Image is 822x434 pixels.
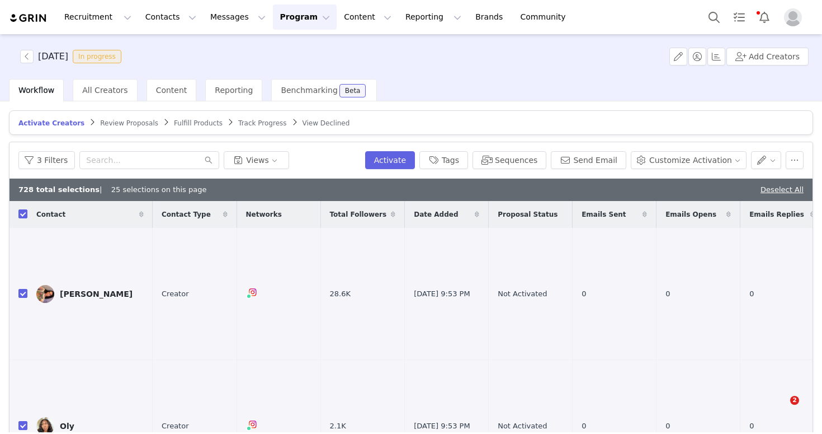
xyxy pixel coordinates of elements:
img: instagram.svg [248,420,257,429]
span: In progress [73,50,121,63]
span: [DATE] 9:53 PM [414,288,470,300]
span: [object Object] [20,50,126,63]
span: 0 [582,421,586,432]
a: Brands [469,4,513,30]
b: 728 total selections [18,185,100,194]
button: Search [702,4,726,30]
span: Content [156,86,187,95]
button: Content [337,4,398,30]
button: Profile [777,8,813,26]
button: Tags [419,151,468,169]
img: instagram.svg [248,288,257,297]
div: [PERSON_NAME] [60,290,133,298]
div: Beta [345,87,361,94]
span: Contact Type [162,209,211,220]
a: Community [514,4,578,30]
span: 2 [790,396,799,405]
span: Proposal Status [498,209,558,220]
button: Add Creators [726,48,809,66]
span: Emails Opens [665,209,716,220]
span: 2.1K [330,421,346,432]
span: 0 [582,288,586,300]
span: Not Activated [498,288,547,300]
a: Deselect All [760,185,804,194]
img: a633771b-2e9c-4d2a-9490-2331169dccb5.jpg [36,285,54,303]
h3: [DATE] [38,50,68,63]
button: Program [273,4,337,30]
button: Activate [365,151,415,169]
span: View Declined [303,119,350,127]
span: Networks [246,209,282,220]
span: Reporting [215,86,253,95]
span: Emails Replies [749,209,804,220]
img: placeholder-profile.jpg [784,8,802,26]
button: Views [224,151,289,169]
div: Oly [60,422,74,431]
a: [PERSON_NAME] [36,285,144,303]
button: Notifications [752,4,777,30]
span: Activate Creators [18,119,84,127]
span: Not Activated [498,421,547,432]
span: Creator [162,421,189,432]
span: Date Added [414,209,458,220]
span: Benchmarking [281,86,337,95]
button: 3 Filters [18,151,75,169]
span: Total Followers [330,209,387,220]
span: [DATE] 9:53 PM [414,421,470,432]
span: All Creators [82,86,127,95]
button: Reporting [399,4,468,30]
button: Send Email [551,151,626,169]
div: | 25 selections on this page [18,184,206,195]
span: Workflow [18,86,54,95]
span: Track Progress [238,119,286,127]
button: Customize Activation [631,151,747,169]
span: Review Proposals [100,119,158,127]
span: 28.6K [330,288,351,300]
i: icon: search [205,156,212,164]
a: Tasks [727,4,752,30]
button: Contacts [139,4,203,30]
iframe: Intercom live chat [767,396,794,423]
img: grin logo [9,13,48,24]
span: 0 [665,288,670,300]
span: 0 [665,421,670,432]
span: Contact [36,209,65,220]
button: Messages [204,4,272,30]
span: Fulfill Products [174,119,223,127]
button: Sequences [473,151,546,169]
button: Recruitment [58,4,138,30]
input: Search... [79,151,219,169]
span: Creator [162,288,189,300]
span: Emails Sent [582,209,626,220]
